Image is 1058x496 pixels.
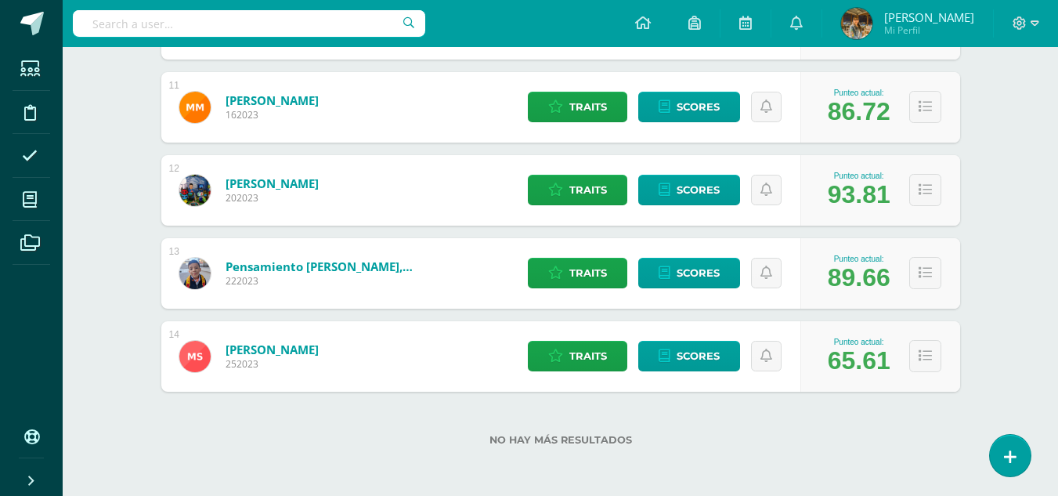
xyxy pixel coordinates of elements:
input: Search a user… [73,10,425,37]
span: Traits [569,176,607,205]
span: Traits [569,92,607,121]
div: Punteo actual: [828,255,890,263]
span: 162023 [226,108,319,121]
div: Punteo actual: [828,89,890,97]
div: 86.72 [828,97,890,126]
img: dcaf5a3d1792485501248405a57d00c4.png [179,175,211,206]
span: Scores [677,259,720,288]
span: Traits [569,259,607,288]
a: Scores [638,175,740,205]
a: Traits [528,341,627,371]
span: 222023 [226,274,413,288]
div: Punteo actual: [828,172,890,180]
div: 13 [169,246,179,257]
span: Mi Perfil [884,24,974,37]
span: Scores [677,176,720,205]
a: Scores [638,258,740,288]
span: Scores [677,92,720,121]
a: Scores [638,341,740,371]
img: 5517557a00ec6cb4703d17cce7e93c31.png [179,92,211,123]
span: Scores [677,342,720,371]
span: Traits [569,342,607,371]
img: 09232247c0b0cbaecf764a960ba4c456.png [179,341,211,372]
span: [PERSON_NAME] [884,9,974,25]
label: No hay más resultados [161,434,960,446]
a: Traits [528,258,627,288]
img: 2dbaa8b142e8d6ddec163eea0aedc140.png [841,8,872,39]
div: 14 [169,329,179,340]
a: [PERSON_NAME] [226,176,319,191]
a: [PERSON_NAME] [226,92,319,108]
a: Pensamiento [PERSON_NAME], [PERSON_NAME] [226,259,413,274]
div: Punteo actual: [828,338,890,346]
a: Traits [528,175,627,205]
span: 202023 [226,191,319,205]
div: 11 [169,80,179,91]
div: 12 [169,163,179,174]
div: 93.81 [828,180,890,209]
a: Scores [638,92,740,122]
div: 89.66 [828,263,890,292]
div: 65.61 [828,346,890,375]
a: [PERSON_NAME] [226,342,319,357]
span: 252023 [226,357,319,371]
img: 6e7454127d5b9f660b61043954dc5ce8.png [179,258,211,289]
a: Traits [528,92,627,122]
